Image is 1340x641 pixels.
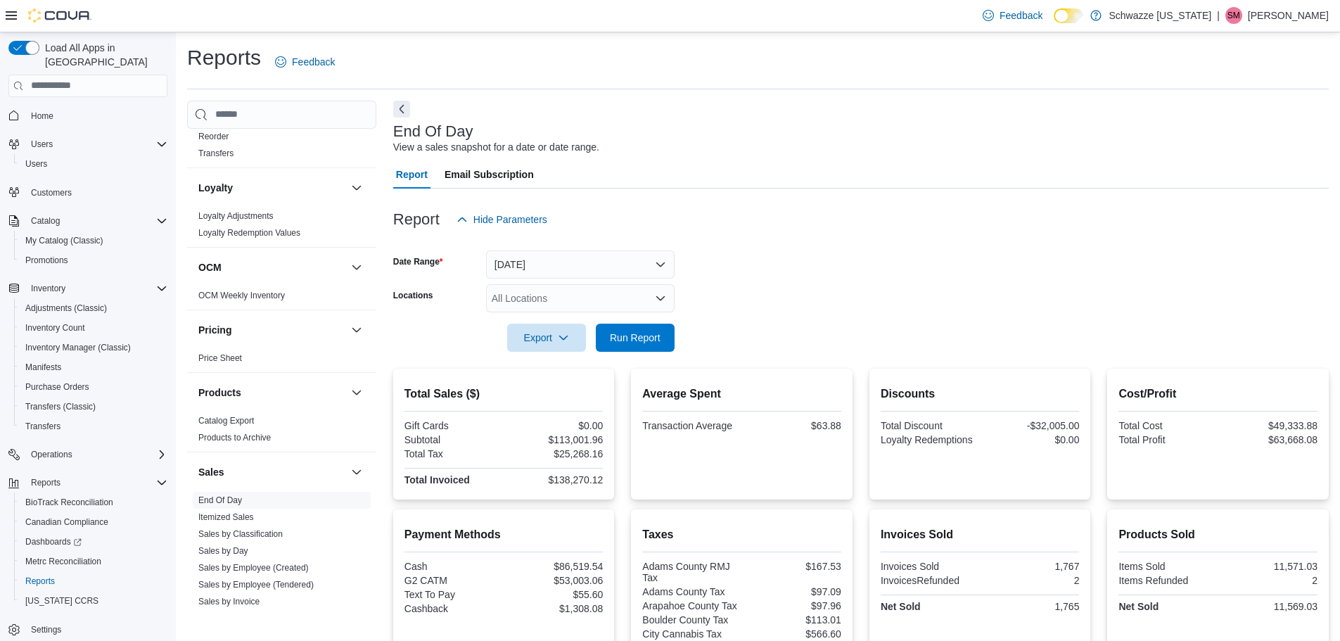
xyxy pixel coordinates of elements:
[473,212,547,227] span: Hide Parameters
[25,303,107,314] span: Adjustments (Classic)
[25,342,131,353] span: Inventory Manager (Classic)
[25,497,113,508] span: BioTrack Reconciliation
[404,448,501,459] div: Total Tax
[983,575,1079,586] div: 2
[404,526,604,543] h2: Payment Methods
[198,323,231,337] h3: Pricing
[25,184,167,201] span: Customers
[348,259,365,276] button: OCM
[348,322,365,338] button: Pricing
[393,256,443,267] label: Date Range
[404,561,501,572] div: Cash
[31,449,72,460] span: Operations
[642,561,739,583] div: Adams County RMJ Tax
[25,516,108,528] span: Canadian Compliance
[14,298,173,318] button: Adjustments (Classic)
[20,300,167,317] span: Adjustments (Classic)
[25,280,167,297] span: Inventory
[642,614,739,626] div: Boulder County Tax
[198,211,274,221] a: Loyalty Adjustments
[20,514,167,531] span: Canadian Compliance
[28,8,91,23] img: Cova
[20,553,107,570] a: Metrc Reconciliation
[1118,561,1215,572] div: Items Sold
[25,556,101,567] span: Metrc Reconciliation
[198,148,234,158] a: Transfers
[20,514,114,531] a: Canadian Compliance
[3,445,173,464] button: Operations
[1000,8,1042,23] span: Feedback
[506,420,603,431] div: $0.00
[20,359,67,376] a: Manifests
[14,231,173,250] button: My Catalog (Classic)
[198,228,300,238] a: Loyalty Redemption Values
[20,398,167,415] span: Transfers (Classic)
[198,529,283,539] a: Sales by Classification
[198,562,309,573] span: Sales by Employee (Created)
[198,181,345,195] button: Loyalty
[198,495,242,505] a: End Of Day
[25,158,47,170] span: Users
[881,526,1080,543] h2: Invoices Sold
[745,586,841,597] div: $97.09
[20,156,53,172] a: Users
[187,412,376,452] div: Products
[198,415,254,426] span: Catalog Export
[198,563,309,573] a: Sales by Employee (Created)
[20,592,167,609] span: Washington CCRS
[25,474,167,491] span: Reports
[881,420,977,431] div: Total Discount
[3,279,173,298] button: Inventory
[187,287,376,310] div: OCM
[25,595,98,607] span: [US_STATE] CCRS
[642,586,739,597] div: Adams County Tax
[198,323,345,337] button: Pricing
[451,205,553,234] button: Hide Parameters
[31,139,53,150] span: Users
[25,136,58,153] button: Users
[881,561,977,572] div: Invoices Sold
[881,386,1080,402] h2: Discounts
[25,184,77,201] a: Customers
[486,250,675,279] button: [DATE]
[198,131,229,142] span: Reorder
[25,621,67,638] a: Settings
[187,208,376,247] div: Loyalty
[20,232,109,249] a: My Catalog (Classic)
[348,464,365,481] button: Sales
[3,134,173,154] button: Users
[25,255,68,266] span: Promotions
[404,589,501,600] div: Text To Pay
[198,512,254,522] a: Itemized Sales
[14,338,173,357] button: Inventory Manager (Classic)
[20,398,101,415] a: Transfers (Classic)
[516,324,578,352] span: Export
[20,232,167,249] span: My Catalog (Classic)
[14,591,173,611] button: [US_STATE] CCRS
[14,532,173,552] a: Dashboards
[348,384,365,401] button: Products
[14,318,173,338] button: Inventory Count
[506,575,603,586] div: $53,003.06
[20,573,60,590] a: Reports
[198,432,271,443] span: Products to Archive
[745,561,841,572] div: $167.53
[445,160,534,189] span: Email Subscription
[198,260,345,274] button: OCM
[1217,7,1220,24] p: |
[506,589,603,600] div: $55.60
[881,601,921,612] strong: Net Sold
[393,140,599,155] div: View a sales snapshot for a date or date range.
[655,293,666,304] button: Open list of options
[404,474,470,485] strong: Total Invoiced
[31,110,53,122] span: Home
[198,210,274,222] span: Loyalty Adjustments
[1118,601,1159,612] strong: Net Sold
[507,324,586,352] button: Export
[198,353,242,364] span: Price Sheet
[25,621,167,638] span: Settings
[404,603,501,614] div: Cashback
[14,493,173,512] button: BioTrack Reconciliation
[506,448,603,459] div: $25,268.16
[198,290,285,301] span: OCM Weekly Inventory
